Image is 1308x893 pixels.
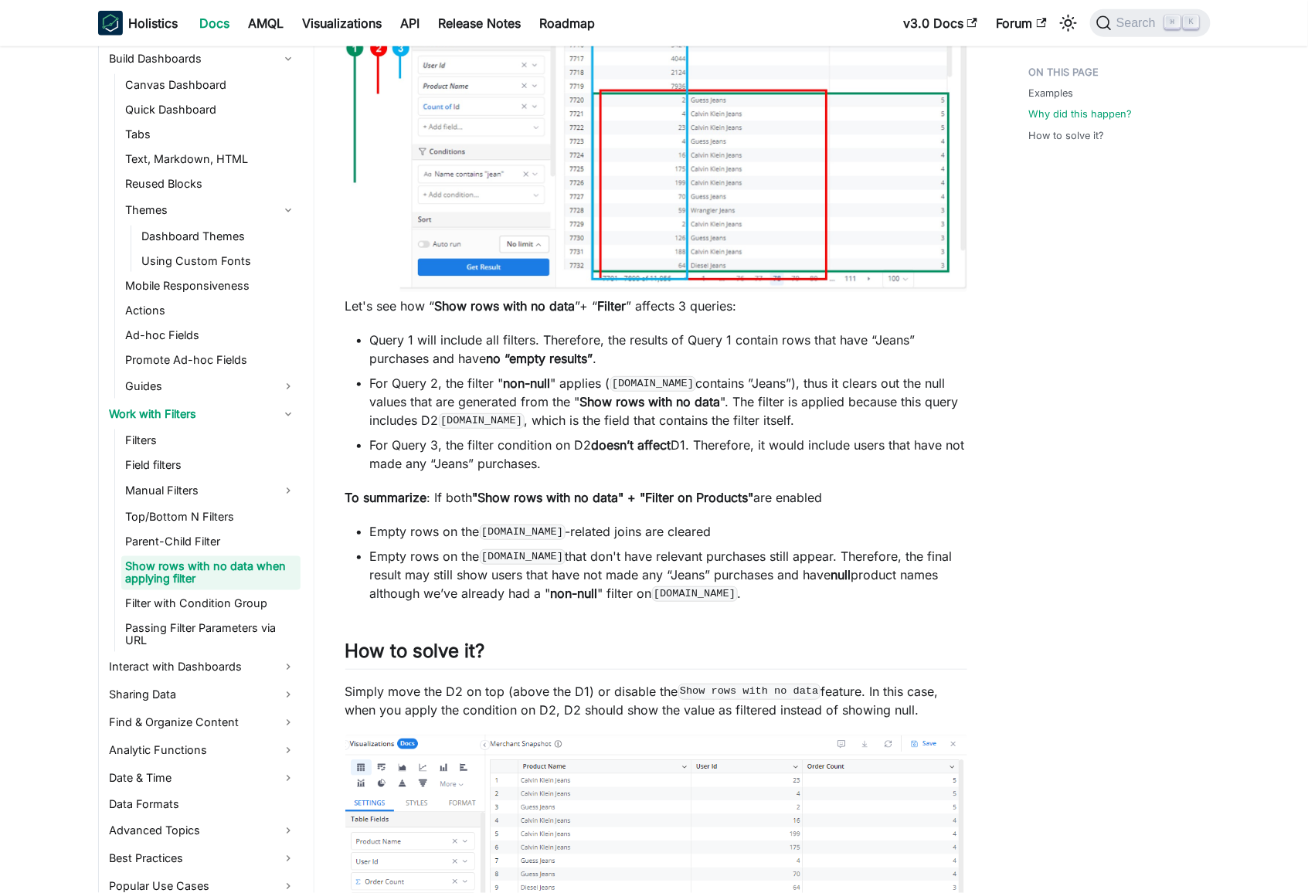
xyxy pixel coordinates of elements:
[592,437,671,453] strong: doesn’t affect
[121,300,301,321] a: Actions
[240,11,294,36] a: AMQL
[345,682,967,719] p: Simply move the D2 on top (above the D1) or disable the feature. In this case, when you apply the...
[598,298,627,314] strong: Filter
[439,413,525,429] code: [DOMAIN_NAME]
[345,488,967,507] p: : If both are enabled
[678,684,821,699] code: Show rows with no data
[551,586,598,601] strong: non-null
[129,14,178,32] b: Holistics
[121,618,301,652] a: Passing Filter Parameters via URL
[121,454,301,476] a: Field filters
[83,46,314,893] nav: Docs sidebar
[121,275,301,297] a: Mobile Responsiveness
[105,766,301,791] a: Date & Time
[121,198,301,222] a: Themes
[98,11,123,36] img: Holistics
[370,374,967,430] li: For Query 2, the filter " " applies ( contains ”Jeans”), thus it clears out the null values that ...
[370,522,967,541] li: Empty rows on the -related joins are cleared
[191,11,240,36] a: Docs
[98,11,178,36] a: HolisticsHolistics
[531,11,605,36] a: Roadmap
[105,683,301,708] a: Sharing Data
[294,11,392,36] a: Visualizations
[105,711,301,735] a: Find & Organize Content
[435,298,576,314] strong: Show rows with no data
[121,74,301,96] a: Canvas Dashboard
[473,490,754,505] strong: "Show rows with no data" + "Filter on Products"
[1056,11,1081,36] button: Switch between dark and light mode (currently light mode)
[370,436,967,473] li: For Query 3, the filter condition on D2 D1. Therefore, it would include users that have not made ...
[105,739,301,763] a: Analytic Functions
[430,11,531,36] a: Release Notes
[121,531,301,553] a: Parent-Child Filter
[370,331,967,368] li: Query 1 will include all filters. Therefore, the results of Query 1 contain rows that have “Jeans...
[105,819,301,844] a: Advanced Topics
[121,124,301,145] a: Tabs
[345,490,427,505] strong: To summarize
[121,349,301,371] a: Promote Ad-hoc Fields
[480,525,566,540] code: [DOMAIN_NAME]
[345,297,967,315] p: Let's see how “ ”+ “ ” affects 3 queries:
[370,547,967,603] li: Empty rows on the that don't have relevant purchases still appear. Therefore, the final result ma...
[1165,15,1181,29] kbd: ⌘
[1184,15,1199,29] kbd: K
[121,173,301,195] a: Reused Blocks
[831,567,851,582] strong: null
[121,593,301,615] a: Filter with Condition Group
[1029,128,1105,143] a: How to solve it?
[105,655,301,680] a: Interact with Dashboards
[610,376,696,392] code: [DOMAIN_NAME]
[121,324,301,346] a: Ad-hoc Fields
[504,375,551,391] strong: non-null
[895,11,987,36] a: v3.0 Docs
[138,226,301,247] a: Dashboard Themes
[121,374,301,399] a: Guides
[1029,86,1074,100] a: Examples
[105,794,301,816] a: Data Formats
[1029,107,1133,121] a: Why did this happen?
[1090,9,1210,37] button: Search (Command+K)
[121,430,301,451] a: Filters
[121,148,301,170] a: Text, Markdown, HTML
[105,847,301,871] a: Best Practices
[105,46,301,71] a: Build Dashboards
[580,394,721,409] strong: Show rows with no data
[138,250,301,272] a: Using Custom Fonts
[480,549,566,565] code: [DOMAIN_NAME]
[487,351,593,366] strong: no “empty results”
[652,586,738,602] code: [DOMAIN_NAME]
[392,11,430,36] a: API
[121,479,301,504] a: Manual Filters
[345,640,967,669] h2: How to solve it?
[121,99,301,121] a: Quick Dashboard
[1112,16,1165,30] span: Search
[121,507,301,528] a: Top/Bottom N Filters
[987,11,1056,36] a: Forum
[121,556,301,590] a: Show rows with no data when applying filter
[105,402,301,426] a: Work with Filters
